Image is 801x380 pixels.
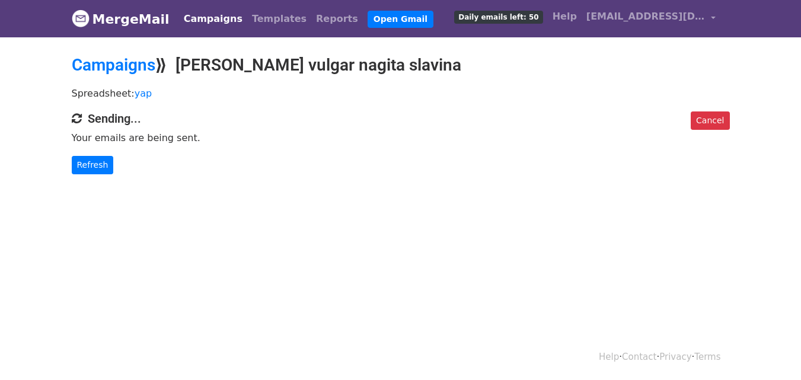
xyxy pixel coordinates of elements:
span: [EMAIL_ADDRESS][DOMAIN_NAME] [586,9,705,24]
a: MergeMail [72,7,170,31]
a: Help [599,352,619,362]
a: Privacy [659,352,691,362]
h2: ⟫ [PERSON_NAME] vulgar nagita slavina [72,55,730,75]
a: Refresh [72,156,114,174]
a: Help [548,5,582,28]
a: Daily emails left: 50 [449,5,547,28]
a: Terms [694,352,720,362]
h4: Sending... [72,111,730,126]
p: Spreadsheet: [72,87,730,100]
a: Open Gmail [368,11,433,28]
a: yap [135,88,152,99]
img: MergeMail logo [72,9,90,27]
a: Reports [311,7,363,31]
p: Your emails are being sent. [72,132,730,144]
a: Campaigns [72,55,155,75]
a: [EMAIL_ADDRESS][DOMAIN_NAME] [582,5,720,33]
a: Templates [247,7,311,31]
a: Cancel [691,111,729,130]
a: Campaigns [179,7,247,31]
span: Daily emails left: 50 [454,11,542,24]
a: Contact [622,352,656,362]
